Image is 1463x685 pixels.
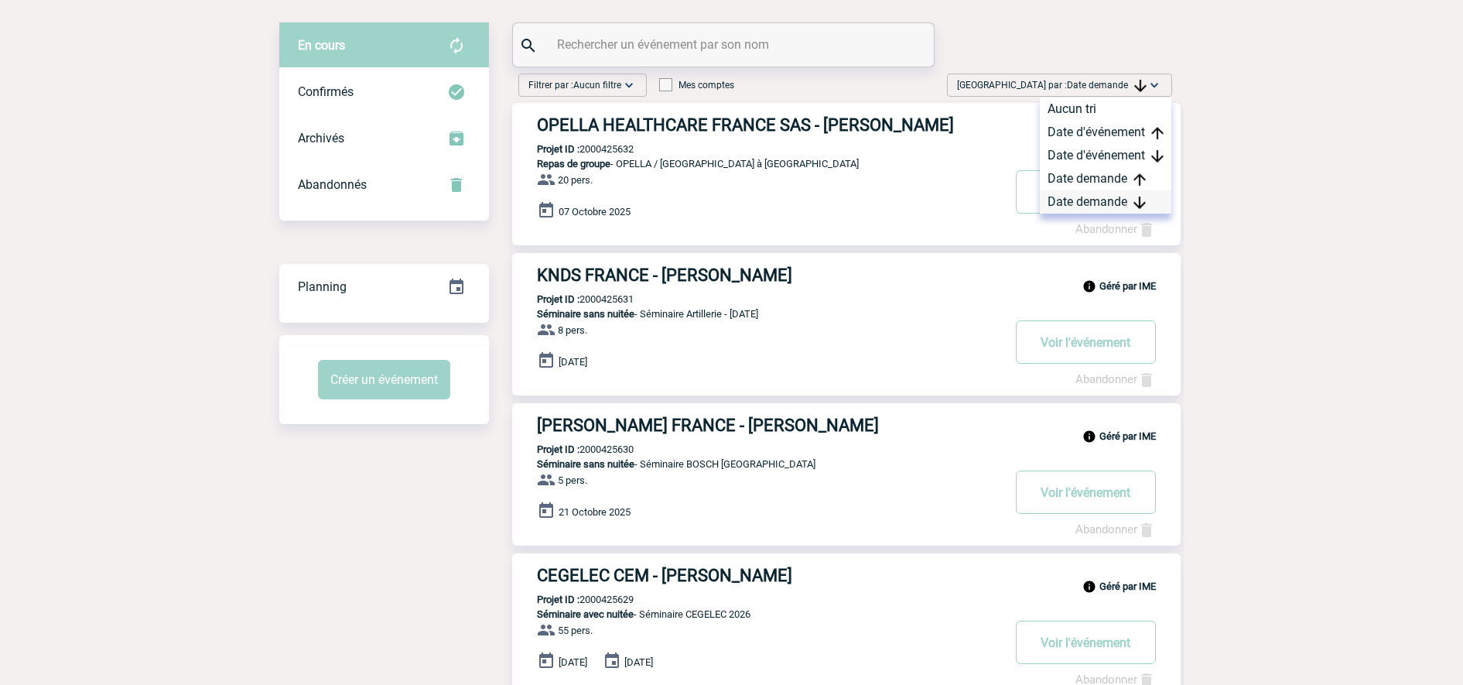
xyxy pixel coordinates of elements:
[559,206,631,217] span: 07 Octobre 2025
[1040,167,1171,190] div: Date demande
[559,506,631,518] span: 21 Octobre 2025
[1082,279,1096,293] img: info_black_24dp.svg
[1016,621,1156,664] button: Voir l'événement
[298,84,354,99] span: Confirmés
[558,324,587,336] span: 8 pers.
[621,77,637,93] img: baseline_expand_more_white_24dp-b.png
[573,80,621,91] span: Aucun filtre
[537,293,579,305] b: Projet ID :
[298,279,347,294] span: Planning
[1040,98,1171,121] div: Aucun tri
[298,131,344,146] span: Archivés
[559,356,587,368] span: [DATE]
[659,80,734,91] label: Mes comptes
[1082,580,1096,594] img: info_black_24dp.svg
[1075,372,1156,386] a: Abandonner
[1134,80,1147,92] img: arrow_downward.png
[279,22,489,69] div: Retrouvez ici tous vos évènements avant confirmation
[512,458,1001,470] p: - Séminaire BOSCH [GEOGRAPHIC_DATA]
[1016,170,1156,214] button: Voir l'événement
[512,265,1181,285] a: KNDS FRANCE - [PERSON_NAME]
[1099,430,1156,442] b: Géré par IME
[537,444,579,455] b: Projet ID :
[537,143,579,155] b: Projet ID :
[537,458,634,470] span: Séminaire sans nuitée
[279,115,489,162] div: Retrouvez ici tous les événements que vous avez décidé d'archiver
[537,115,1001,135] h3: OPELLA HEALTHCARE FRANCE SAS - [PERSON_NAME]
[537,608,634,620] span: Séminaire avec nuitée
[298,38,345,53] span: En cours
[279,264,489,310] div: Retrouvez ici tous vos événements organisés par date et état d'avancement
[1016,320,1156,364] button: Voir l'événement
[512,308,1001,320] p: - Séminaire Artillerie - [DATE]
[537,158,610,170] span: Repas de groupe
[512,115,1181,135] a: OPELLA HEALTHCARE FRANCE SAS - [PERSON_NAME]
[537,265,1001,285] h3: KNDS FRANCE - [PERSON_NAME]
[624,656,653,668] span: [DATE]
[512,158,1001,170] p: - OPELLA / [GEOGRAPHIC_DATA] à [GEOGRAPHIC_DATA]
[298,177,367,192] span: Abandonnés
[512,416,1181,435] a: [PERSON_NAME] FRANCE - [PERSON_NAME]
[512,293,634,305] p: 2000425631
[512,594,634,605] p: 2000425629
[1040,144,1171,167] div: Date d'événement
[512,608,1001,620] p: - Séminaire CEGELEC 2026
[528,77,621,93] span: Filtrer par :
[512,444,634,455] p: 2000425630
[512,566,1181,585] a: CEGELEC CEM - [PERSON_NAME]
[279,263,489,309] a: Planning
[1099,280,1156,292] b: Géré par IME
[537,416,1001,435] h3: [PERSON_NAME] FRANCE - [PERSON_NAME]
[1075,522,1156,536] a: Abandonner
[318,360,450,399] button: Créer un événement
[558,474,587,486] span: 5 pers.
[1016,471,1156,514] button: Voir l'événement
[559,656,587,668] span: [DATE]
[1040,190,1171,214] div: Date demande
[1040,121,1171,144] div: Date d'événement
[1082,430,1096,444] img: info_black_24dp.svg
[1151,150,1164,163] img: arrow_downward.png
[537,594,579,605] b: Projet ID :
[1151,127,1164,139] img: arrow_upward.png
[537,566,1001,585] h3: CEGELEC CEM - [PERSON_NAME]
[512,143,634,155] p: 2000425632
[553,33,897,56] input: Rechercher un événement par son nom
[279,162,489,208] div: Retrouvez ici tous vos événements annulés
[1067,80,1147,91] span: Date demande
[1147,77,1162,93] img: baseline_expand_more_white_24dp-b.png
[558,625,593,636] span: 55 pers.
[1075,222,1156,236] a: Abandonner
[558,174,593,186] span: 20 pers.
[1133,173,1146,186] img: arrow_upward.png
[957,77,1147,93] span: [GEOGRAPHIC_DATA] par :
[537,308,634,320] span: Séminaire sans nuitée
[1099,581,1156,592] b: Géré par IME
[1133,197,1146,209] img: arrow_downward.png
